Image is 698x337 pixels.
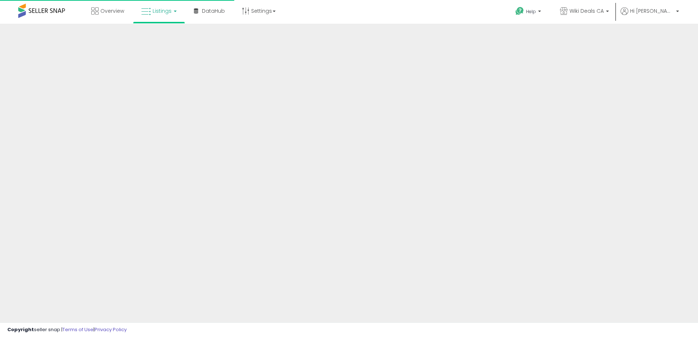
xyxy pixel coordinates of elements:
span: Help [526,8,536,15]
a: Terms of Use [62,326,93,333]
span: Wiki Deals CA [569,7,604,15]
span: Hi [PERSON_NAME] [630,7,674,15]
a: Help [510,1,548,24]
a: Hi [PERSON_NAME] [621,7,679,24]
i: Get Help [515,7,524,16]
a: Privacy Policy [95,326,127,333]
span: Listings [153,7,172,15]
span: DataHub [202,7,225,15]
span: Overview [100,7,124,15]
strong: Copyright [7,326,34,333]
